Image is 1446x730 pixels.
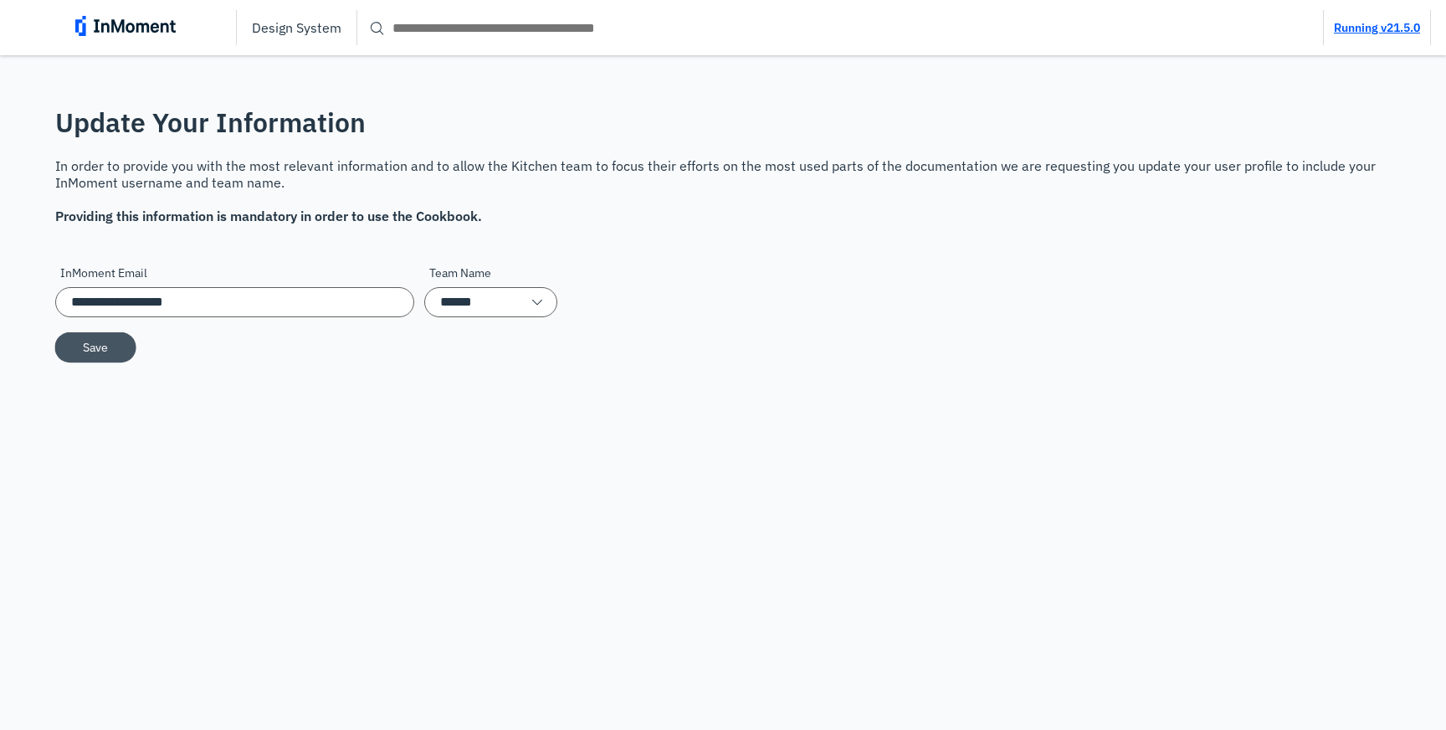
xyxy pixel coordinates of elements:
p: In order to provide you with the most relevant information and to allow the Kitchen team to focus... [55,157,1391,224]
span: InMoment Email [60,265,147,282]
pre: Save [83,340,108,354]
span: Team Name [429,265,491,282]
b: Providing this information is mandatory in order to use the Cookbook. [55,208,482,224]
span: search icon [367,18,387,38]
p: Update Your Information [55,105,1391,141]
p: Design System [252,19,341,36]
span: single arrow down icon [527,292,547,312]
a: Running v21.5.0 [1334,20,1420,35]
div: Garage [424,265,557,317]
input: Must update information before searching [357,13,1323,43]
button: Save [54,332,136,362]
div: mchan@inmoment.com [55,265,414,317]
img: inmoment_main_full_color [75,16,176,36]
